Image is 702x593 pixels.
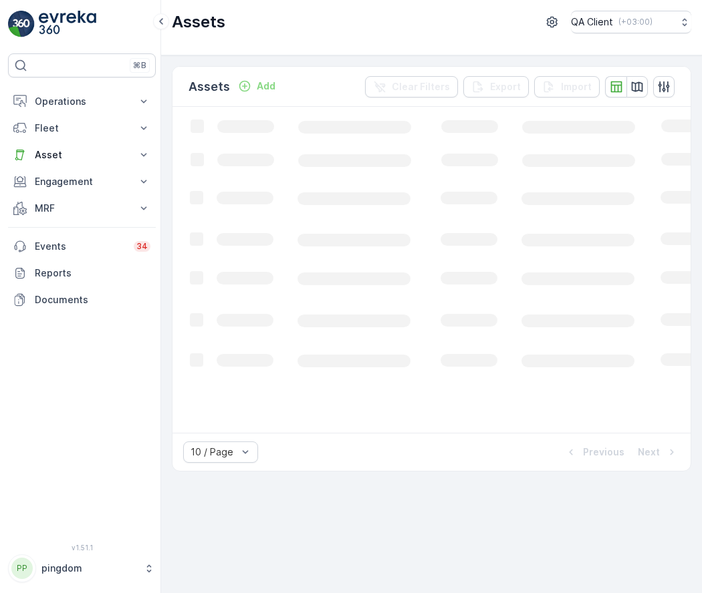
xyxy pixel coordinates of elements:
[8,142,156,168] button: Asset
[41,562,137,575] p: pingdom
[571,15,613,29] p: QA Client
[8,168,156,195] button: Engagement
[8,115,156,142] button: Fleet
[35,148,129,162] p: Asset
[534,76,600,97] button: Import
[8,11,35,37] img: logo
[35,266,150,280] p: Reports
[35,95,129,108] p: Operations
[35,122,129,135] p: Fleet
[490,80,521,93] p: Export
[35,175,129,188] p: Engagement
[8,233,156,260] a: Events34
[8,195,156,222] button: MRF
[561,80,592,93] p: Import
[638,445,660,459] p: Next
[133,60,146,71] p: ⌘B
[636,444,680,460] button: Next
[172,11,225,33] p: Assets
[392,80,450,93] p: Clear Filters
[563,444,626,460] button: Previous
[8,554,156,582] button: PPpingdom
[11,558,33,579] div: PP
[365,76,458,97] button: Clear Filters
[35,202,129,215] p: MRF
[8,544,156,552] span: v 1.51.1
[233,78,281,94] button: Add
[136,241,148,252] p: 34
[8,260,156,286] a: Reports
[8,88,156,115] button: Operations
[618,17,653,27] p: ( +03:00 )
[583,445,624,459] p: Previous
[189,77,230,96] p: Assets
[463,76,529,97] button: Export
[8,286,156,313] a: Documents
[35,240,126,253] p: Events
[39,11,96,37] img: logo_light-DOdMpM7g.png
[257,79,275,93] p: Add
[571,11,691,33] button: QA Client(+03:00)
[35,293,150,307] p: Documents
